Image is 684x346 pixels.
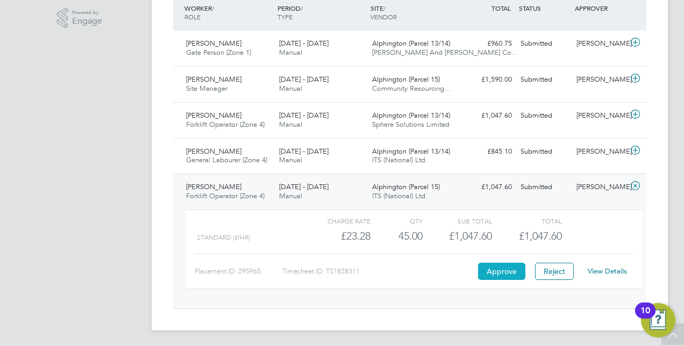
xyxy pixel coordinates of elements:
span: Alphington (Parcel 13/14) [372,147,450,156]
div: QTY [370,214,423,227]
button: Approve [478,263,525,280]
a: View Details [588,266,627,276]
span: Manual [279,84,302,93]
span: Standard (£/HR) [197,234,250,241]
span: General Labourer (Zone 4) [186,155,267,164]
span: [PERSON_NAME] [186,147,241,156]
div: Sub Total [423,214,492,227]
div: Total [492,214,561,227]
div: Submitted [516,178,572,196]
span: [DATE] - [DATE] [279,147,329,156]
span: £1,047.60 [519,229,562,242]
div: [PERSON_NAME] [572,71,628,89]
span: [DATE] - [DATE] [279,111,329,120]
span: / [383,4,386,12]
span: Gate Person (Zone 1) [186,48,251,57]
div: £1,047.60 [460,107,516,125]
span: ITS (National) Ltd. [372,191,427,200]
span: [PERSON_NAME] [186,182,241,191]
span: Manual [279,155,302,164]
span: [DATE] - [DATE] [279,75,329,84]
span: [PERSON_NAME] [186,75,241,84]
div: 45.00 [370,227,423,245]
span: [DATE] - [DATE] [279,39,329,48]
span: ROLE [184,12,201,21]
button: Open Resource Center, 10 new notifications [641,303,675,337]
span: Alphington (Parcel 13/14) [372,39,450,48]
span: / [212,4,214,12]
span: [DATE] - [DATE] [279,182,329,191]
div: 10 [640,311,650,325]
span: Alphington (Parcel 15) [372,182,440,191]
span: TYPE [277,12,293,21]
a: Powered byEngage [57,8,103,28]
span: TOTAL [491,4,511,12]
div: £23.28 [301,227,370,245]
span: Alphington (Parcel 13/14) [372,111,450,120]
div: Charge rate [301,214,370,227]
span: Engage [72,17,102,26]
span: Community Resourcing… [372,84,451,93]
button: Reject [535,263,574,280]
span: Forklift Operator (Zone 4) [186,191,265,200]
span: [PERSON_NAME] [186,39,241,48]
span: Forklift Operator (Zone 4) [186,120,265,129]
span: Site Manager [186,84,227,93]
div: £1,047.60 [460,178,516,196]
span: Alphington (Parcel 15) [372,75,440,84]
span: VENDOR [370,12,397,21]
span: [PERSON_NAME] [186,111,241,120]
div: Timesheet ID: TS1828311 [282,263,475,280]
div: £1,047.60 [423,227,492,245]
div: [PERSON_NAME] [572,143,628,161]
div: Placement ID: 295965 [195,263,282,280]
div: £1,590.00 [460,71,516,89]
span: Manual [279,48,302,57]
div: £845.10 [460,143,516,161]
span: Manual [279,191,302,200]
span: Powered by [72,8,102,17]
div: [PERSON_NAME] [572,35,628,53]
div: Submitted [516,71,572,89]
div: Submitted [516,143,572,161]
span: [PERSON_NAME] And [PERSON_NAME] Co… [372,48,518,57]
div: Submitted [516,107,572,125]
div: [PERSON_NAME] [572,178,628,196]
div: Submitted [516,35,572,53]
div: £960.75 [460,35,516,53]
div: [PERSON_NAME] [572,107,628,125]
span: / [301,4,303,12]
span: Manual [279,120,302,129]
span: Sphere Solutions Limited [372,120,450,129]
span: ITS (National) Ltd. [372,155,427,164]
